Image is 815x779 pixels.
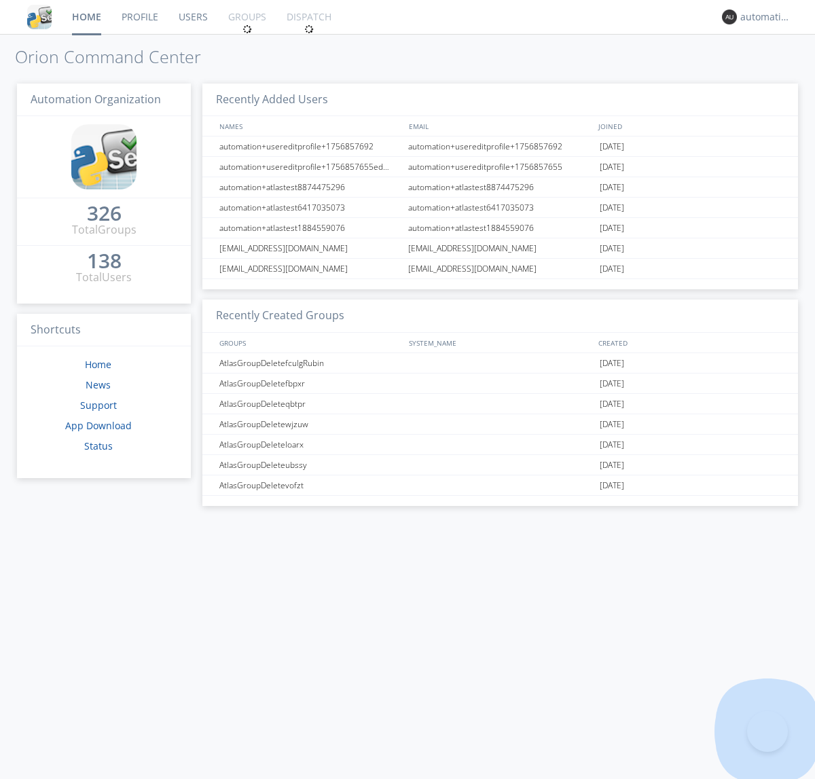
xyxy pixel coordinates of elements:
span: [DATE] [600,374,624,394]
div: AtlasGroupDeleteubssy [216,455,404,475]
a: Home [85,358,111,371]
span: [DATE] [600,238,624,259]
span: [DATE] [600,198,624,218]
img: cddb5a64eb264b2086981ab96f4c1ba7 [27,5,52,29]
div: automation+atlastest8874475296 [216,177,404,197]
a: automation+usereditprofile+1756857692automation+usereditprofile+1756857692[DATE] [202,137,798,157]
h3: Recently Created Groups [202,300,798,333]
span: [DATE] [600,353,624,374]
span: Automation Organization [31,92,161,107]
div: CREATED [595,333,785,352]
a: AtlasGroupDeleteubssy[DATE] [202,455,798,475]
div: [EMAIL_ADDRESS][DOMAIN_NAME] [405,238,596,258]
a: automation+usereditprofile+1756857655editedautomation+usereditprofile+1756857655automation+usered... [202,157,798,177]
a: AtlasGroupDeleteloarx[DATE] [202,435,798,455]
span: [DATE] [600,177,624,198]
a: automation+atlastest8874475296automation+atlastest8874475296[DATE] [202,177,798,198]
iframe: Toggle Customer Support [747,711,788,752]
a: Support [80,399,117,412]
span: [DATE] [600,157,624,177]
div: GROUPS [216,333,402,352]
div: automation+usereditprofile+1756857655editedautomation+usereditprofile+1756857655 [216,157,404,177]
span: [DATE] [600,455,624,475]
span: [DATE] [600,475,624,496]
a: AtlasGroupDeletefbpxr[DATE] [202,374,798,394]
img: spin.svg [304,24,314,34]
a: AtlasGroupDeletefculgRubin[DATE] [202,353,798,374]
div: EMAIL [405,116,595,136]
div: automation+atlastest8874475296 [405,177,596,197]
span: [DATE] [600,394,624,414]
div: [EMAIL_ADDRESS][DOMAIN_NAME] [216,259,404,278]
a: News [86,378,111,391]
div: automation+usereditprofile+1756857692 [405,137,596,156]
h3: Shortcuts [17,314,191,347]
div: AtlasGroupDeletewjzuw [216,414,404,434]
div: automation+atlastest1884559076 [216,218,404,238]
div: automation+atlastest6417035073 [216,198,404,217]
div: Total Groups [72,222,137,238]
div: NAMES [216,116,402,136]
span: [DATE] [600,218,624,238]
img: cddb5a64eb264b2086981ab96f4c1ba7 [71,124,137,189]
div: 326 [87,206,122,220]
a: AtlasGroupDeleteqbtpr[DATE] [202,394,798,414]
div: automation+usereditprofile+1756857692 [216,137,404,156]
div: AtlasGroupDeleteqbtpr [216,394,404,414]
a: Status [84,439,113,452]
div: automation+atlastest1884559076 [405,218,596,238]
span: [DATE] [600,137,624,157]
div: JOINED [595,116,785,136]
div: automation+usereditprofile+1756857655 [405,157,596,177]
img: spin.svg [242,24,252,34]
div: AtlasGroupDeleteloarx [216,435,404,454]
a: AtlasGroupDeletewjzuw[DATE] [202,414,798,435]
div: SYSTEM_NAME [405,333,595,352]
div: automation+atlas0003 [740,10,791,24]
img: 373638.png [722,10,737,24]
a: AtlasGroupDeletevofzt[DATE] [202,475,798,496]
a: 138 [87,254,122,270]
a: automation+atlastest6417035073automation+atlastest6417035073[DATE] [202,198,798,218]
a: automation+atlastest1884559076automation+atlastest1884559076[DATE] [202,218,798,238]
span: [DATE] [600,435,624,455]
a: App Download [65,419,132,432]
span: [DATE] [600,414,624,435]
div: AtlasGroupDeletefbpxr [216,374,404,393]
div: 138 [87,254,122,268]
div: automation+atlastest6417035073 [405,198,596,217]
h3: Recently Added Users [202,84,798,117]
a: [EMAIL_ADDRESS][DOMAIN_NAME][EMAIL_ADDRESS][DOMAIN_NAME][DATE] [202,238,798,259]
div: AtlasGroupDeletefculgRubin [216,353,404,373]
div: [EMAIL_ADDRESS][DOMAIN_NAME] [216,238,404,258]
div: Total Users [76,270,132,285]
a: [EMAIL_ADDRESS][DOMAIN_NAME][EMAIL_ADDRESS][DOMAIN_NAME][DATE] [202,259,798,279]
span: [DATE] [600,259,624,279]
div: AtlasGroupDeletevofzt [216,475,404,495]
div: [EMAIL_ADDRESS][DOMAIN_NAME] [405,259,596,278]
a: 326 [87,206,122,222]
